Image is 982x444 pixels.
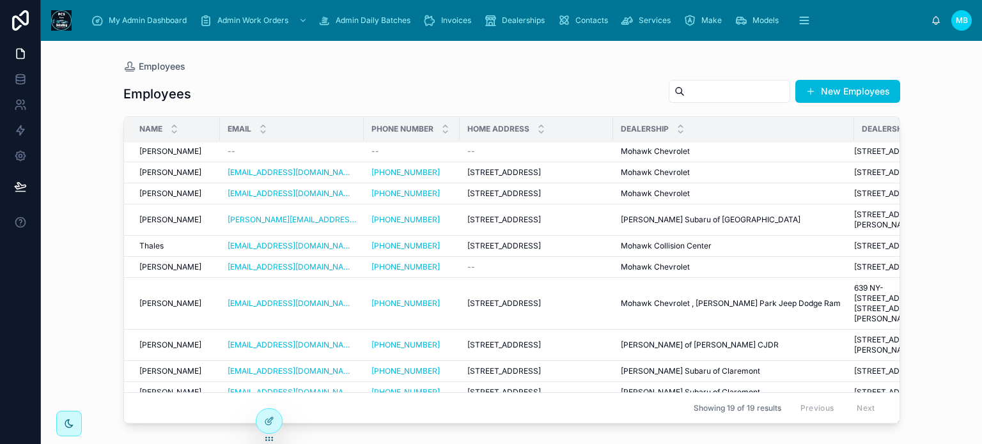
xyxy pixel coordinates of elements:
[228,387,356,397] a: [EMAIL_ADDRESS][DOMAIN_NAME]
[795,80,900,103] button: New Employees
[139,124,162,134] span: Name
[139,60,185,73] span: Employees
[621,188,846,199] a: Mohawk Chevrolet
[228,298,356,309] a: [EMAIL_ADDRESS][DOMAIN_NAME]
[621,124,669,134] span: Dealership
[854,188,928,199] span: [STREET_ADDRESS]
[467,298,541,309] span: [STREET_ADDRESS]
[371,241,440,251] a: [PHONE_NUMBER]
[467,167,605,178] a: [STREET_ADDRESS]
[621,215,800,225] span: [PERSON_NAME] Subaru of [GEOGRAPHIC_DATA]
[314,9,419,32] a: Admin Daily Batches
[854,146,945,157] a: [STREET_ADDRESS]
[854,241,928,251] span: [STREET_ADDRESS]
[701,15,722,26] span: Make
[228,262,356,272] a: [EMAIL_ADDRESS][DOMAIN_NAME]
[139,340,212,350] a: [PERSON_NAME]
[621,387,846,397] a: [PERSON_NAME] Subaru of Claremont
[139,262,201,272] span: [PERSON_NAME]
[87,9,196,32] a: My Admin Dashboard
[139,188,201,199] span: [PERSON_NAME]
[752,15,779,26] span: Models
[139,387,212,397] a: [PERSON_NAME]
[371,387,440,397] a: [PHONE_NUMBER]
[621,262,690,272] span: Mohawk Chevrolet
[371,124,433,134] span: Phone Number
[621,340,846,350] a: [PERSON_NAME] of [PERSON_NAME] CJDR
[228,241,356,251] a: [EMAIL_ADDRESS][DOMAIN_NAME]
[862,124,937,134] span: Dealership Address
[371,167,440,178] a: [PHONE_NUMBER]
[621,188,690,199] span: Mohawk Chevrolet
[467,262,475,272] span: --
[467,188,541,199] span: [STREET_ADDRESS]
[371,188,452,199] a: [PHONE_NUMBER]
[196,9,314,32] a: Admin Work Orders
[228,215,356,225] a: [PERSON_NAME][EMAIL_ADDRESS][PERSON_NAME][DOMAIN_NAME]
[419,9,480,32] a: Invoices
[621,167,690,178] span: Mohawk Chevrolet
[228,146,356,157] a: --
[51,10,72,31] img: App logo
[371,146,379,157] span: --
[854,366,945,376] a: [STREET_ADDRESS]
[139,146,201,157] span: [PERSON_NAME]
[139,188,212,199] a: [PERSON_NAME]
[467,366,605,376] a: [STREET_ADDRESS]
[371,340,452,350] a: [PHONE_NUMBER]
[467,188,605,199] a: [STREET_ADDRESS]
[621,298,846,309] a: Mohawk Chevrolet , [PERSON_NAME] Park Jeep Dodge Ram
[621,340,779,350] span: [PERSON_NAME] of [PERSON_NAME] CJDR
[371,298,452,309] a: [PHONE_NUMBER]
[139,298,212,309] a: [PERSON_NAME]
[467,298,605,309] a: [STREET_ADDRESS]
[621,146,690,157] span: Mohawk Chevrolet
[228,167,356,178] a: [EMAIL_ADDRESS][DOMAIN_NAME]
[617,9,680,32] a: Services
[228,366,356,376] a: [EMAIL_ADDRESS][DOMAIN_NAME]
[139,366,201,376] span: [PERSON_NAME]
[854,283,945,324] a: 639 NY-[STREET_ADDRESS], [STREET_ADDRESS][PERSON_NAME]
[854,262,928,272] span: [STREET_ADDRESS]
[139,215,212,225] a: [PERSON_NAME]
[371,146,452,157] a: --
[854,262,945,272] a: [STREET_ADDRESS]
[621,298,841,309] span: Mohawk Chevrolet , [PERSON_NAME] Park Jeep Dodge Ram
[139,241,164,251] span: Thales
[502,15,545,26] span: Dealerships
[575,15,608,26] span: Contacts
[139,262,212,272] a: [PERSON_NAME]
[621,262,846,272] a: Mohawk Chevrolet
[854,366,928,376] span: [STREET_ADDRESS]
[621,387,760,397] span: [PERSON_NAME] Subaru of Claremont
[467,167,541,178] span: [STREET_ADDRESS]
[228,124,251,134] span: Email
[139,241,212,251] a: Thales
[854,210,945,230] a: [STREET_ADDRESS][PERSON_NAME]
[139,215,201,225] span: [PERSON_NAME]
[139,387,201,397] span: [PERSON_NAME]
[480,9,554,32] a: Dealerships
[371,298,440,309] a: [PHONE_NUMBER]
[371,215,440,225] a: [PHONE_NUMBER]
[467,215,541,225] span: [STREET_ADDRESS]
[621,366,846,376] a: [PERSON_NAME] Subaru of Claremont
[621,167,846,178] a: Mohawk Chevrolet
[371,262,452,272] a: [PHONE_NUMBER]
[467,366,541,376] span: [STREET_ADDRESS]
[854,387,928,397] span: [STREET_ADDRESS]
[139,167,212,178] a: [PERSON_NAME]
[467,146,605,157] a: --
[228,188,356,199] a: [EMAIL_ADDRESS][DOMAIN_NAME]
[467,340,605,350] a: [STREET_ADDRESS]
[467,241,605,251] a: [STREET_ADDRESS]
